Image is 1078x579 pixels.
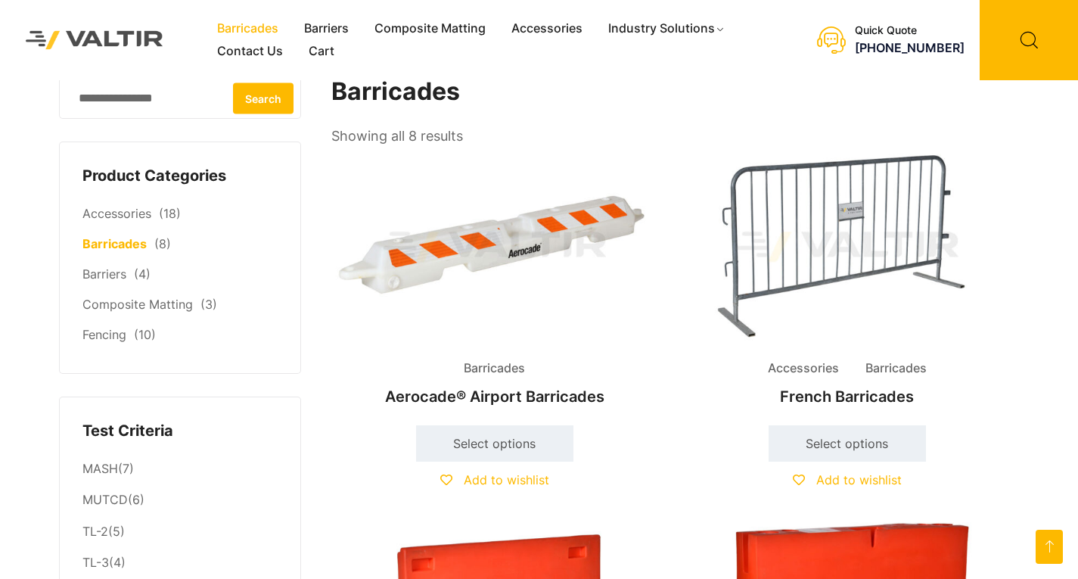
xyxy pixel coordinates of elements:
[855,41,965,56] a: [PHONE_NUMBER]
[82,555,109,570] a: TL-3
[816,472,902,487] span: Add to wishlist
[82,206,151,221] a: Accessories
[233,82,294,114] button: Search
[82,297,193,312] a: Composite Matting
[82,461,118,476] a: MASH
[595,17,738,40] a: Industry Solutions
[464,472,549,487] span: Add to wishlist
[82,266,126,282] a: Barriers
[82,516,278,547] li: (5)
[1036,530,1063,564] a: Go to top
[204,17,291,40] a: Barricades
[11,17,178,64] img: Valtir Rentals
[204,40,296,63] a: Contact Us
[854,357,938,380] span: Barricades
[134,266,151,282] span: (4)
[499,17,595,40] a: Accessories
[134,327,156,342] span: (10)
[793,472,902,487] a: Add to wishlist
[82,485,278,516] li: (6)
[769,425,926,462] a: Select options for “French Barricades”
[331,149,658,413] a: BarricadesAerocade® Airport Barricades
[331,77,1012,107] h1: Barricades
[82,492,128,507] a: MUTCD
[82,547,278,578] li: (4)
[756,357,850,380] span: Accessories
[362,17,499,40] a: Composite Matting
[331,123,463,149] p: Showing all 8 results
[416,425,573,462] a: Select options for “Aerocade® Airport Barricades”
[684,380,1011,413] h2: French Barricades
[82,420,278,443] h4: Test Criteria
[440,472,549,487] a: Add to wishlist
[452,357,536,380] span: Barricades
[154,236,171,251] span: (8)
[855,24,965,37] div: Quick Quote
[296,40,347,63] a: Cart
[200,297,217,312] span: (3)
[82,524,108,539] a: TL-2
[291,17,362,40] a: Barriers
[159,206,181,221] span: (18)
[684,149,1011,413] a: Accessories BarricadesFrench Barricades
[82,165,278,188] h4: Product Categories
[82,236,147,251] a: Barricades
[331,380,658,413] h2: Aerocade® Airport Barricades
[82,327,126,342] a: Fencing
[82,454,278,485] li: (7)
